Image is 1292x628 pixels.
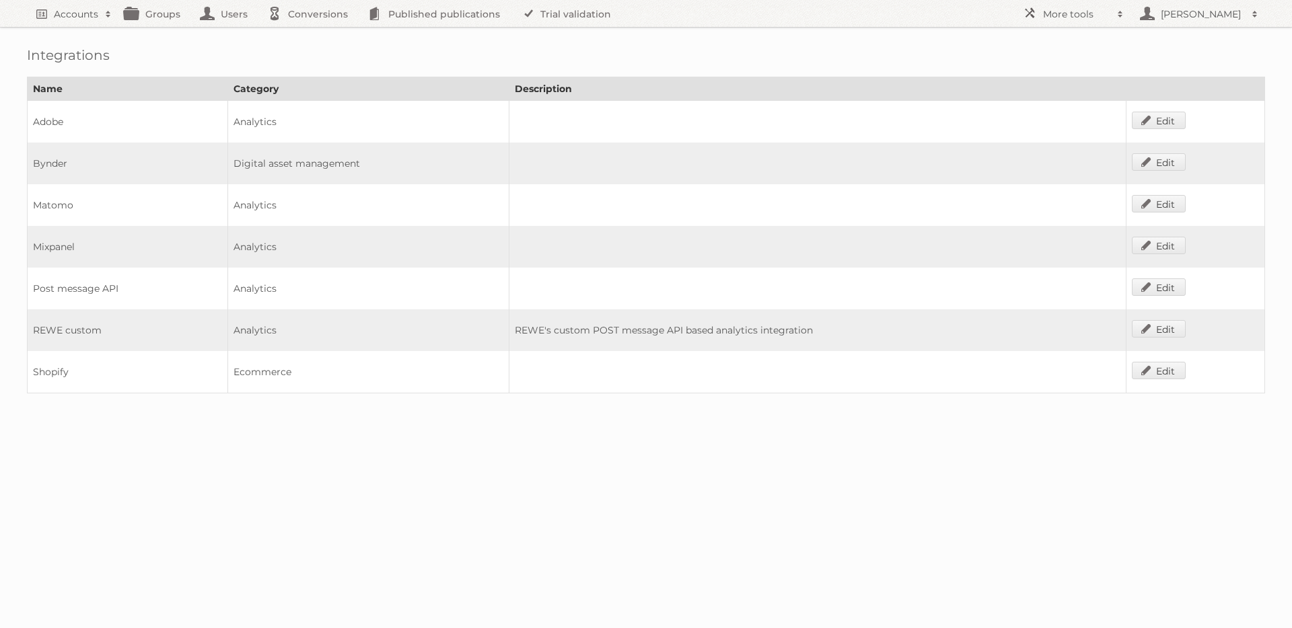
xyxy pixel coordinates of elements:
td: Mixpanel [28,226,228,268]
td: Adobe [28,101,228,143]
th: Description [509,77,1126,101]
a: Edit [1132,278,1186,296]
td: Shopify [28,351,228,393]
a: Edit [1132,112,1186,129]
td: Bynder [28,143,228,184]
a: Edit [1132,320,1186,338]
th: Category [228,77,509,101]
h1: Integrations [27,47,1265,63]
td: REWE's custom POST message API based analytics integration [509,309,1126,351]
td: REWE custom [28,309,228,351]
a: Edit [1132,195,1186,212]
h2: [PERSON_NAME] [1157,7,1245,21]
td: Digital asset management [228,143,509,184]
td: Analytics [228,184,509,226]
td: Analytics [228,226,509,268]
a: Edit [1132,237,1186,254]
a: Edit [1132,153,1186,171]
td: Ecommerce [228,351,509,393]
th: Name [28,77,228,101]
h2: More tools [1043,7,1110,21]
td: Matomo [28,184,228,226]
td: Post message API [28,268,228,309]
a: Edit [1132,362,1186,379]
h2: Accounts [54,7,98,21]
td: Analytics [228,268,509,309]
td: Analytics [228,309,509,351]
td: Analytics [228,101,509,143]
